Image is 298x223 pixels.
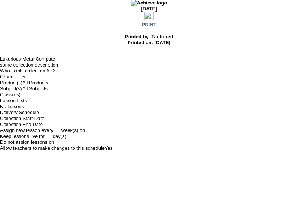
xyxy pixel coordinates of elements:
[144,12,154,20] img: print.gif
[142,22,156,28] a: PRINT
[105,145,112,151] td: Yes
[22,86,48,92] td: All Subjects
[22,74,48,80] td: 5
[22,80,48,86] td: All Products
